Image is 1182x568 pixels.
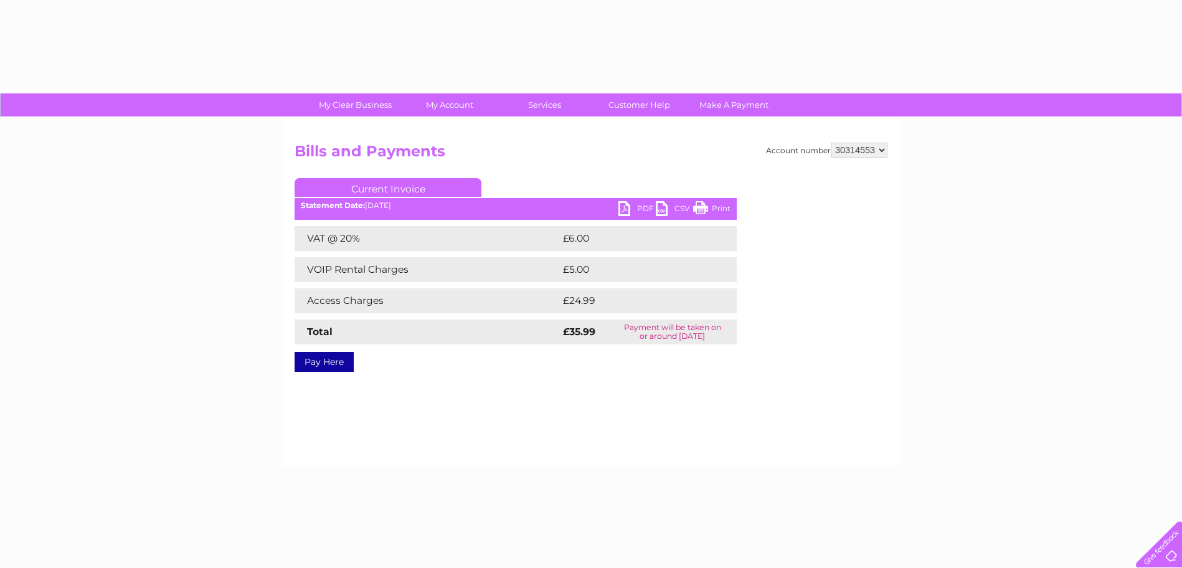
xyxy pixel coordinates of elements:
td: VOIP Rental Charges [295,257,560,282]
td: £6.00 [560,226,708,251]
a: Make A Payment [683,93,785,116]
td: £5.00 [560,257,708,282]
div: [DATE] [295,201,737,210]
a: Current Invoice [295,178,481,197]
a: My Clear Business [304,93,407,116]
a: PDF [618,201,656,219]
a: Services [493,93,596,116]
td: Payment will be taken on or around [DATE] [608,319,737,344]
strong: Total [307,326,333,338]
div: Account number [766,143,887,158]
a: Pay Here [295,352,354,372]
td: VAT @ 20% [295,226,560,251]
a: CSV [656,201,693,219]
b: Statement Date: [301,201,365,210]
a: Print [693,201,730,219]
strong: £35.99 [563,326,595,338]
a: Customer Help [588,93,691,116]
a: My Account [399,93,501,116]
td: Access Charges [295,288,560,313]
h2: Bills and Payments [295,143,887,166]
td: £24.99 [560,288,712,313]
